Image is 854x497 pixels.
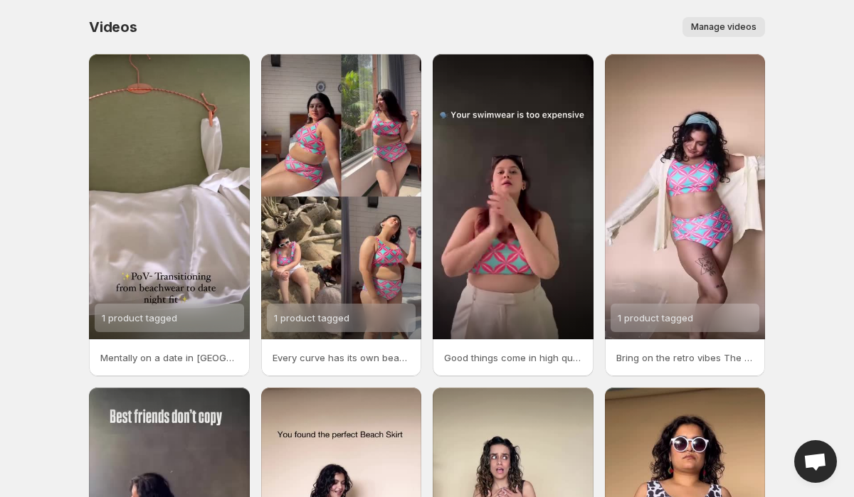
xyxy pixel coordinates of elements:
[100,351,238,365] p: Mentally on a date in [GEOGRAPHIC_DATA] Grab your hands on our White Lily Set and moonlight sheer...
[682,17,765,37] button: Manage videos
[274,312,349,324] span: 1 product tagged
[273,351,411,365] p: Every curve has its own beautiful story and babe yours is one of pure strength beauty and confide...
[444,351,582,365] p: Good things come in high quality packagesand our products speak for themselves Just wear it and w...
[89,18,137,36] span: Videos
[618,312,693,324] span: 1 product tagged
[616,351,754,365] p: Bring on the retro vibes The Kavsu style Our ZESTY LIME shirt styled in vintage vibe is giving No...
[102,312,177,324] span: 1 product tagged
[691,21,757,33] span: Manage videos
[794,440,837,483] div: Open chat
